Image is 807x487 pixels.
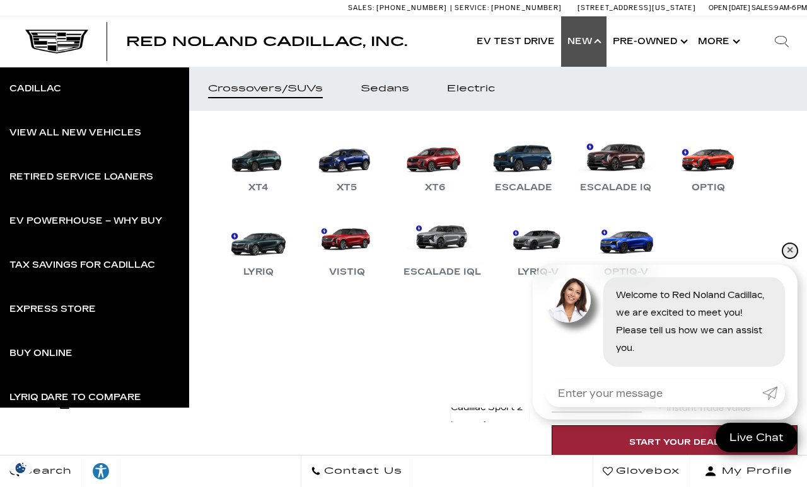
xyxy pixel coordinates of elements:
div: Electric [447,84,495,93]
a: Sales: [PHONE_NUMBER] [348,4,450,11]
div: Escalade [489,180,559,195]
a: XT6 [397,130,473,195]
div: Escalade IQ [574,180,658,195]
a: Pre-Owned [607,16,692,67]
a: Red Noland Cadillac, Inc. [126,35,407,48]
div: VISTIQ [323,265,371,280]
span: Sales: [752,4,774,12]
span: [PHONE_NUMBER] [376,4,447,12]
div: LYRIQ-V [511,265,565,280]
a: Escalade [485,130,561,195]
button: More [692,16,744,67]
div: XT4 [242,180,275,195]
a: XT5 [309,130,385,195]
a: Electric [428,67,514,111]
a: Service: [PHONE_NUMBER] [450,4,565,11]
span: Start Your Deal [629,437,720,447]
span: Sales: [348,4,374,12]
img: Opt-Out Icon [6,461,35,474]
a: XT4 [221,130,296,195]
a: EV Test Drive [470,16,561,67]
a: LYRIQ-V [500,214,576,280]
span: 9 AM-6 PM [774,4,807,12]
div: Explore your accessibility options [82,462,120,481]
div: XT5 [330,180,363,195]
img: Cadillac Dark Logo with Cadillac White Text [25,30,88,54]
span: Search [20,462,72,480]
a: Contact Us [301,455,412,487]
span: Live Chat [723,430,790,445]
a: Escalade IQL [397,214,487,280]
a: Crossovers/SUVs [189,67,342,111]
div: LYRIQ [237,265,280,280]
div: Buy Online [9,349,73,358]
div: Crossovers/SUVs [208,84,323,93]
div: Sedans [361,84,409,93]
a: OPTIQ [670,130,746,195]
a: Escalade IQ [574,130,658,195]
span: Contact Us [321,462,402,480]
span: Glovebox [613,462,680,480]
span: Open [DATE] [709,4,750,12]
span: Service: [455,4,489,12]
a: [STREET_ADDRESS][US_STATE] [578,4,696,12]
div: XT6 [419,180,451,195]
span: My Profile [717,462,792,480]
a: Sedans [342,67,428,111]
a: LYRIQ [221,214,296,280]
div: OPTIQ [685,180,731,195]
div: Escalade IQL [397,265,487,280]
div: Express Store [9,305,96,314]
img: Agent profile photo [545,277,591,323]
div: Retired Service Loaners [9,173,153,181]
a: OPTIQ-V [588,214,664,280]
button: Open user profile menu [690,455,807,487]
a: Start Your Deal [552,425,798,459]
a: Submit [762,379,785,407]
a: New [561,16,607,67]
div: View All New Vehicles [9,129,141,137]
a: Explore your accessibility options [82,455,120,487]
span: [PHONE_NUMBER] [491,4,562,12]
div: EV Powerhouse – Why Buy [9,217,162,226]
div: Welcome to Red Noland Cadillac, we are excited to meet you! Please tell us how we can assist you. [603,277,785,367]
a: VISTIQ [309,214,385,280]
a: Live Chat [716,423,798,452]
input: Enter your message [545,379,762,407]
a: Glovebox [593,455,690,487]
section: Click to Open Cookie Consent Modal [6,461,35,474]
span: Red Noland Cadillac, Inc. [126,34,407,49]
div: LYRIQ Dare to Compare [9,393,141,402]
div: Cadillac [9,84,61,93]
div: Search [757,16,807,67]
div: Tax Savings for Cadillac [9,261,155,270]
